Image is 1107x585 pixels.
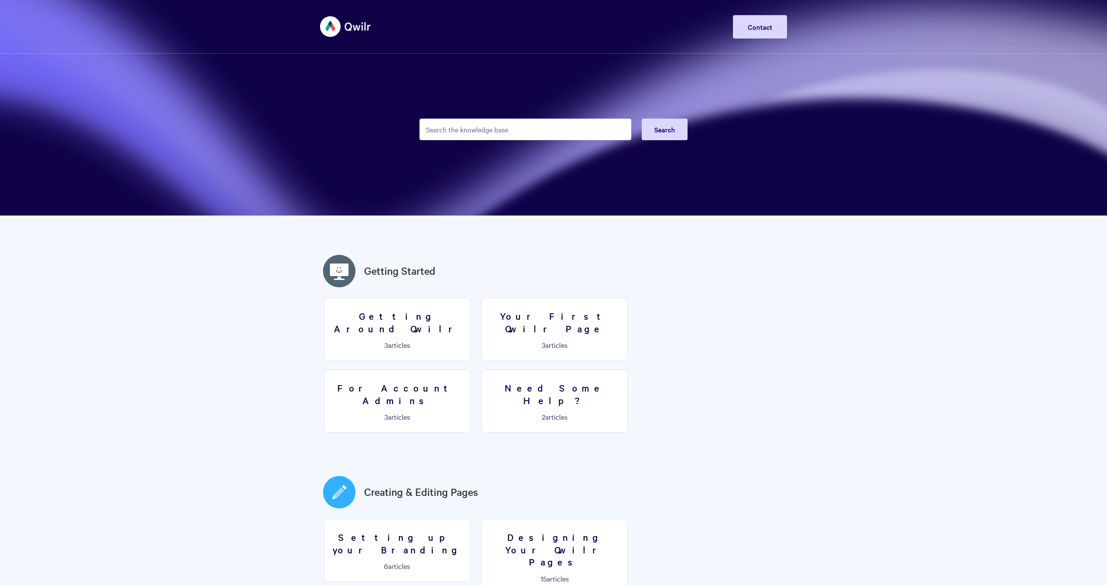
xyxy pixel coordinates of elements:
[364,263,435,279] a: Getting Started
[419,119,631,140] input: Search the knowledge base
[364,484,478,500] a: Creating & Editing Pages
[642,119,688,140] button: Search
[481,298,628,361] a: Your First Qwilr Page 3articles
[487,382,622,406] h3: Need Some Help?
[542,412,545,421] span: 2
[330,413,465,421] p: articles
[320,10,371,43] img: Qwilr Help Center
[384,412,388,421] span: 3
[487,413,622,421] p: articles
[487,341,622,349] p: articles
[384,561,388,571] span: 6
[384,340,388,350] span: 3
[487,575,622,582] p: articles
[330,382,465,406] h3: For Account Admins
[541,574,547,583] span: 15
[330,531,465,556] h3: Setting up your Branding
[654,125,675,134] span: Search
[324,519,470,582] a: Setting up your Branding 6articles
[481,370,628,433] a: Need Some Help? 2articles
[324,298,470,361] a: Getting Around Qwilr 3articles
[487,531,622,568] h3: Designing Your Qwilr Pages
[330,310,465,334] h3: Getting Around Qwilr
[733,15,787,39] a: Contact
[542,340,545,350] span: 3
[487,310,622,334] h3: Your First Qwilr Page
[324,370,470,433] a: For Account Admins 3articles
[330,341,465,349] p: articles
[330,562,465,570] p: articles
